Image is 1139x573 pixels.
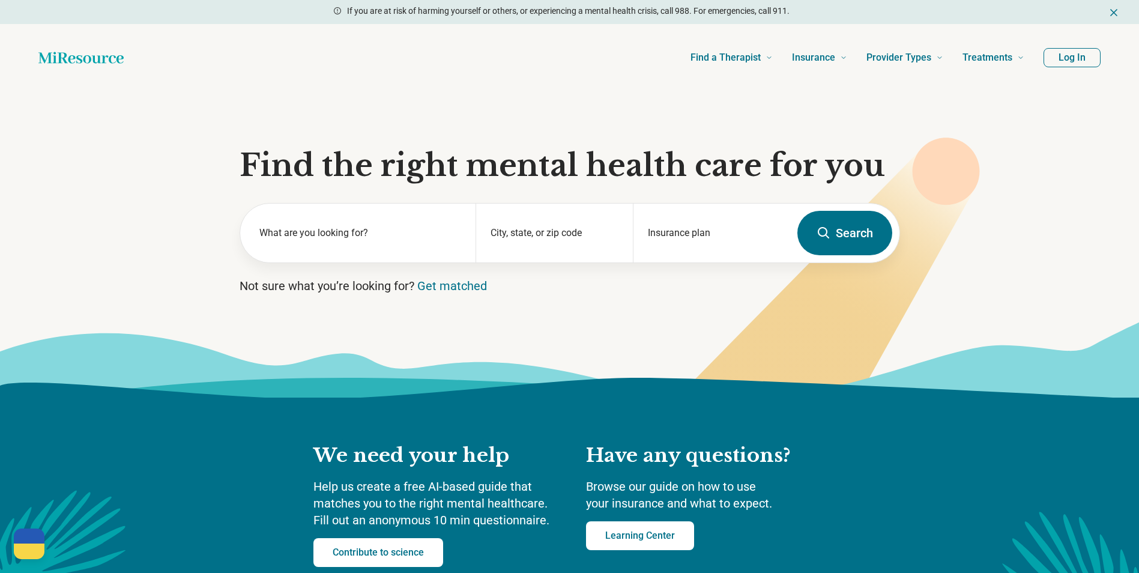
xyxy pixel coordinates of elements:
button: Dismiss [1108,5,1120,19]
p: If you are at risk of harming yourself or others, or experiencing a mental health crisis, call 98... [347,5,790,17]
h2: We need your help [313,443,562,468]
label: What are you looking for? [259,226,462,240]
button: Log In [1044,48,1101,67]
h2: Have any questions? [586,443,826,468]
p: Help us create a free AI-based guide that matches you to the right mental healthcare. Fill out an... [313,478,562,529]
button: Search [797,211,892,255]
span: Provider Types [866,49,931,66]
span: Treatments [962,49,1012,66]
a: Contribute to science [313,538,443,567]
a: Insurance [792,34,847,82]
span: Find a Therapist [690,49,761,66]
a: Get matched [417,279,487,293]
h1: Find the right mental health care for you [240,148,900,184]
a: Learning Center [586,521,694,550]
a: Treatments [962,34,1024,82]
p: Browse our guide on how to use your insurance and what to expect. [586,478,826,512]
a: Provider Types [866,34,943,82]
a: Find a Therapist [690,34,773,82]
p: Not sure what you’re looking for? [240,277,900,294]
span: Insurance [792,49,835,66]
a: Home page [38,46,124,70]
